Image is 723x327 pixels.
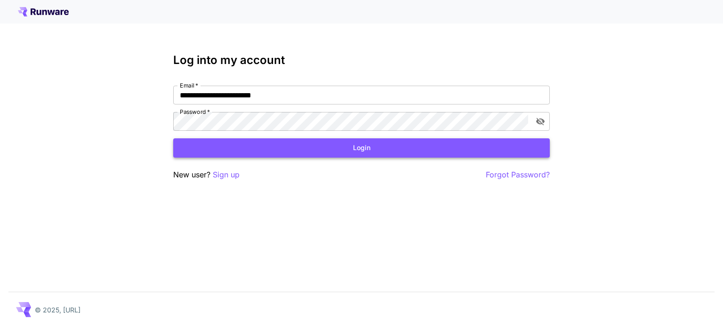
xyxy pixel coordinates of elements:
button: Forgot Password? [486,169,550,181]
h3: Log into my account [173,54,550,67]
p: New user? [173,169,240,181]
label: Password [180,108,210,116]
button: Login [173,138,550,158]
label: Email [180,81,198,89]
button: toggle password visibility [532,113,549,130]
p: © 2025, [URL] [35,305,80,315]
button: Sign up [213,169,240,181]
